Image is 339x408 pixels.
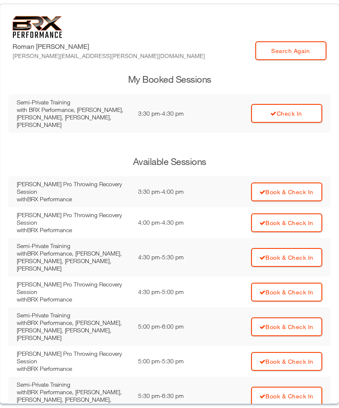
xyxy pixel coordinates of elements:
[17,281,130,296] div: [PERSON_NAME] Pro Throwing Recovery Session
[134,94,211,133] td: 3:30 pm - 4:30 pm
[17,99,130,106] div: Semi-Private Training
[251,182,322,201] a: Book & Check In
[17,106,130,129] div: with BRX Performance, [PERSON_NAME], [PERSON_NAME], [PERSON_NAME], [PERSON_NAME]
[13,51,205,60] div: [PERSON_NAME][EMAIL_ADDRESS][PERSON_NAME][DOMAIN_NAME]
[251,248,322,267] a: Book & Check In
[13,16,62,38] img: 6f7da32581c89ca25d665dc3aae533e4f14fe3ef_original.svg
[17,350,130,365] div: [PERSON_NAME] Pro Throwing Recovery Session
[134,346,211,377] td: 5:00 pm - 5:30 pm
[255,41,326,60] a: Search Again
[17,319,130,342] div: with BRX Performance, [PERSON_NAME], [PERSON_NAME], [PERSON_NAME], [PERSON_NAME]
[13,41,205,60] label: Roman [PERSON_NAME]
[17,296,130,303] div: with BRX Performance
[17,365,130,373] div: with BRX Performance
[8,155,331,168] h3: Available Sessions
[17,180,130,195] div: [PERSON_NAME] Pro Throwing Recovery Session
[17,381,130,388] div: Semi-Private Training
[8,73,331,86] h3: My Booked Sessions
[17,242,130,250] div: Semi-Private Training
[17,211,130,226] div: [PERSON_NAME] Pro Throwing Recovery Session
[134,238,211,276] td: 4:30 pm - 5:30 pm
[251,104,322,123] a: Check In
[17,195,130,203] div: with BRX Performance
[251,213,322,232] a: Book & Check In
[251,387,322,405] a: Book & Check In
[251,317,322,336] a: Book & Check In
[134,307,211,346] td: 5:00 pm - 6:00 pm
[134,276,211,307] td: 4:30 pm - 5:00 pm
[17,250,130,272] div: with BRX Performance, [PERSON_NAME], [PERSON_NAME], [PERSON_NAME], [PERSON_NAME]
[251,352,322,371] a: Book & Check In
[134,207,211,238] td: 4:00 pm - 4:30 pm
[134,176,211,207] td: 3:30 pm - 4:00 pm
[251,283,322,302] a: Book & Check In
[17,226,130,234] div: with BRX Performance
[17,312,130,319] div: Semi-Private Training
